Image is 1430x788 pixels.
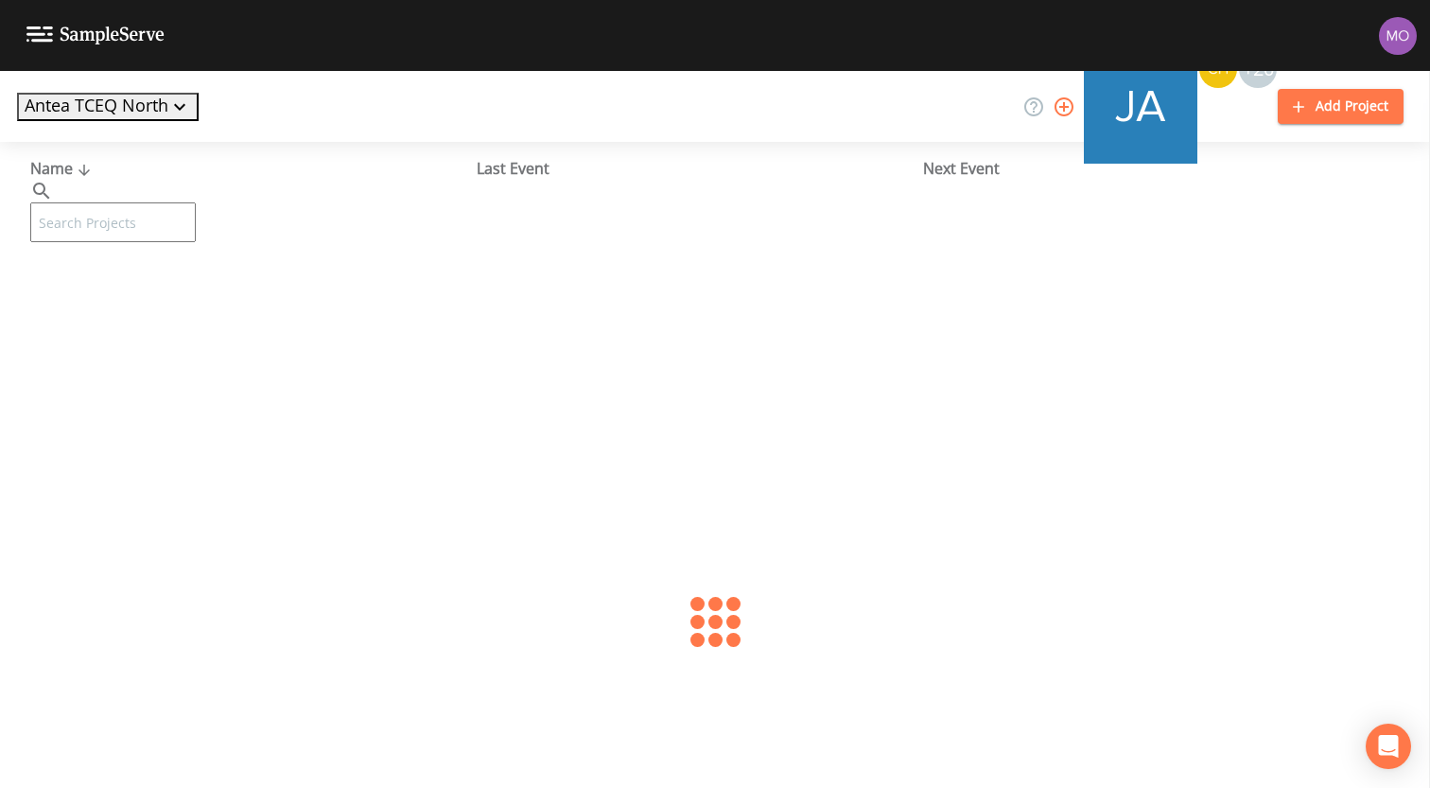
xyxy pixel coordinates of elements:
span: Name [30,158,96,179]
div: Last Event [477,157,923,180]
div: James Whitmire [1083,50,1198,164]
div: Next Event [923,157,1369,180]
img: 4e251478aba98ce068fb7eae8f78b90c [1379,17,1417,55]
button: Add Project [1278,89,1404,124]
button: Antea TCEQ North [17,93,199,121]
div: Charles Medina [1198,50,1238,164]
div: Open Intercom Messenger [1366,724,1411,769]
input: Search Projects [30,202,196,242]
img: logo [26,26,165,44]
img: 2e773653e59f91cc345d443c311a9659 [1084,50,1197,164]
